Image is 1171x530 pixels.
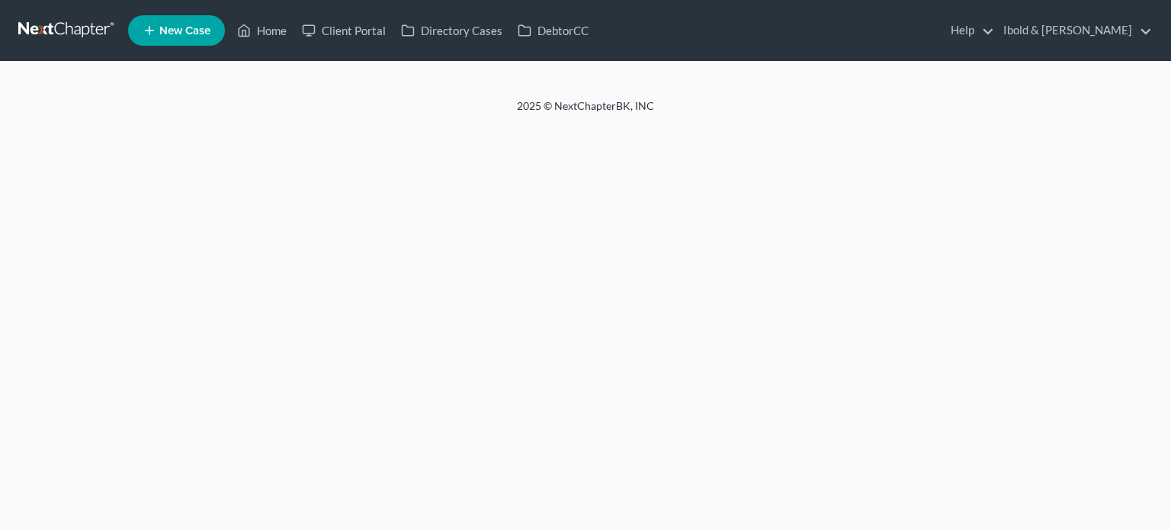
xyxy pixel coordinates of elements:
a: Help [943,17,994,44]
new-legal-case-button: New Case [128,15,225,46]
a: Ibold & [PERSON_NAME] [996,17,1152,44]
a: Home [229,17,294,44]
a: Client Portal [294,17,393,44]
a: Directory Cases [393,17,510,44]
a: DebtorCC [510,17,596,44]
div: 2025 © NextChapterBK, INC [151,98,1020,126]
